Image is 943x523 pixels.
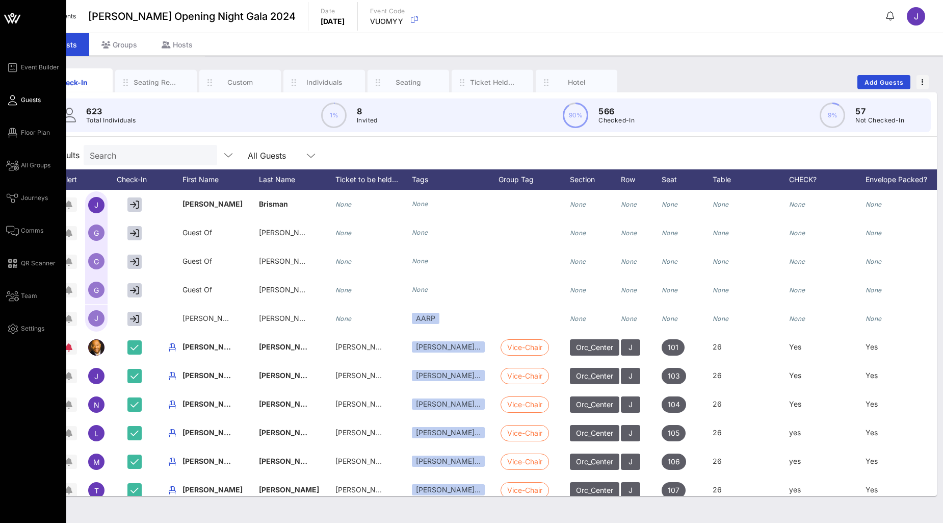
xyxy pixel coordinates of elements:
[576,482,613,499] span: Orc_Center
[713,286,729,294] i: None
[386,78,431,87] div: Seating
[412,169,499,190] div: Tags
[789,286,805,294] i: None
[335,258,352,265] i: None
[6,290,37,302] a: Team
[713,342,722,351] span: 26
[789,485,801,494] span: yes
[182,169,259,190] div: First Name
[662,286,678,294] i: None
[668,425,679,441] span: 105
[628,368,633,384] span: J
[662,315,678,322] i: None
[621,286,637,294] i: None
[248,151,286,160] div: All Guests
[621,258,637,265] i: None
[662,229,678,237] i: None
[412,456,485,467] div: [PERSON_NAME]…
[713,315,729,322] i: None
[668,339,678,356] span: 101
[570,169,621,190] div: Section
[6,257,56,269] a: QR Scanner
[598,105,635,117] p: 566
[259,457,319,465] span: [PERSON_NAME]
[21,324,44,333] span: Settings
[335,169,412,190] div: Ticket to be held…
[335,342,394,351] span: [PERSON_NAME]
[713,428,722,437] span: 26
[621,169,662,190] div: Row
[866,286,882,294] i: None
[662,201,678,208] i: None
[621,315,637,322] i: None
[259,314,318,322] span: [PERSON_NAME]
[789,201,805,208] i: None
[713,371,722,380] span: 26
[21,259,56,268] span: QR Scanner
[357,115,378,126] p: Invited
[412,200,428,208] i: None
[21,95,41,105] span: Guests
[668,454,680,470] span: 106
[713,400,722,408] span: 26
[86,105,136,117] p: 623
[94,286,99,294] span: G
[662,258,678,265] i: None
[94,257,99,266] span: G
[335,229,352,237] i: None
[335,201,352,208] i: None
[713,258,729,265] i: None
[94,429,98,438] span: L
[621,201,637,208] i: None
[182,314,241,322] span: [PERSON_NAME]
[21,128,50,137] span: Floor Plan
[94,372,98,381] span: J
[335,315,352,322] i: None
[218,78,263,87] div: Custom
[88,9,296,24] span: [PERSON_NAME] Opening Night Gala 2024
[713,485,722,494] span: 26
[470,78,515,87] div: Ticket Held Under
[866,169,942,190] div: Envelope Packed?
[6,127,50,139] a: Floor Plan
[6,159,50,171] a: All Groups
[907,7,925,26] div: J
[49,77,95,88] div: Check-In
[335,286,352,294] i: None
[259,400,319,408] span: [PERSON_NAME]
[6,192,48,204] a: Journeys
[662,169,713,190] div: Seat
[335,400,394,408] span: [PERSON_NAME]
[94,201,98,209] span: J
[93,458,100,466] span: M
[111,169,162,190] div: Check-In
[576,454,613,470] span: Orc_Center
[412,399,485,410] div: [PERSON_NAME]…
[866,485,878,494] span: Yes
[21,193,48,203] span: Journeys
[866,201,882,208] i: None
[94,401,99,409] span: N
[507,368,542,384] span: Vice-Chair
[21,291,37,301] span: Team
[134,78,179,87] div: Seating Requests
[259,285,318,294] span: [PERSON_NAME]
[855,115,904,126] p: Not Checked-In
[507,397,542,412] span: Vice-Chair
[554,78,599,87] div: Hotel
[370,16,405,27] p: VUOMYY
[6,61,59,73] a: Event Builder
[182,257,212,265] span: Guest Of
[628,425,633,441] span: J
[789,371,801,380] span: Yes
[576,425,613,441] span: Orc_Center
[6,322,44,335] a: Settings
[789,258,805,265] i: None
[94,229,99,237] span: G
[866,400,878,408] span: Yes
[149,33,205,56] div: Hosts
[302,78,347,87] div: Individuals
[576,396,613,413] span: Orc_Center
[866,457,878,465] span: Yes
[182,285,212,294] span: Guest Of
